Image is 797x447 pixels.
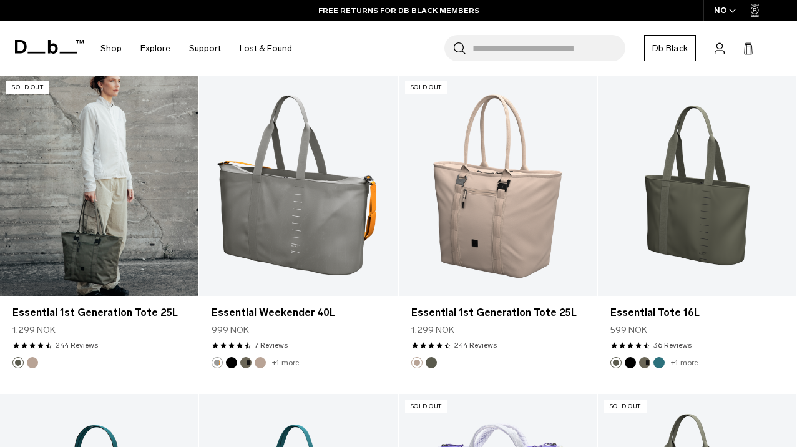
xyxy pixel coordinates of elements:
a: Explore [140,26,170,71]
a: 244 reviews [56,340,98,351]
button: Midnight Teal [653,357,665,368]
nav: Main Navigation [91,21,301,76]
button: Forest Green [639,357,650,368]
a: 7 reviews [255,340,288,351]
a: Essential Weekender 40L [212,305,385,320]
a: 36 reviews [653,340,692,351]
p: Sold Out [405,81,447,94]
a: FREE RETURNS FOR DB BLACK MEMBERS [318,5,479,16]
button: Black Out [226,357,237,368]
a: Essential 1st Generation Tote 25L [12,305,186,320]
a: Essential Tote 16L [610,305,784,320]
button: Fogbow Beige [255,357,266,368]
button: Forest Green [240,357,252,368]
button: Sand Grey [212,357,223,368]
a: Essential 1st Generation Tote 25L [399,75,597,296]
a: +1 more [272,358,299,367]
a: Lost & Found [240,26,292,71]
button: Moss Green [12,357,24,368]
a: Essential Weekender 40L [199,75,398,296]
a: Essential Tote 16L [598,75,796,296]
p: Sold Out [405,400,447,413]
button: Moss Green [426,357,437,368]
button: Moss Green [610,357,622,368]
a: Essential 1st Generation Tote 25L [411,305,585,320]
p: Sold Out [604,400,647,413]
a: Db Black [644,35,696,61]
button: Fogbow Beige [27,357,38,368]
button: Fogbow Beige [411,357,423,368]
span: 1.299 NOK [411,323,454,336]
a: Shop [100,26,122,71]
a: 244 reviews [454,340,497,351]
span: 999 NOK [212,323,249,336]
a: +1 more [671,358,698,367]
button: Black Out [625,357,636,368]
a: Support [189,26,221,71]
span: 1.299 NOK [12,323,56,336]
p: Sold Out [6,81,49,94]
span: 599 NOK [610,323,647,336]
